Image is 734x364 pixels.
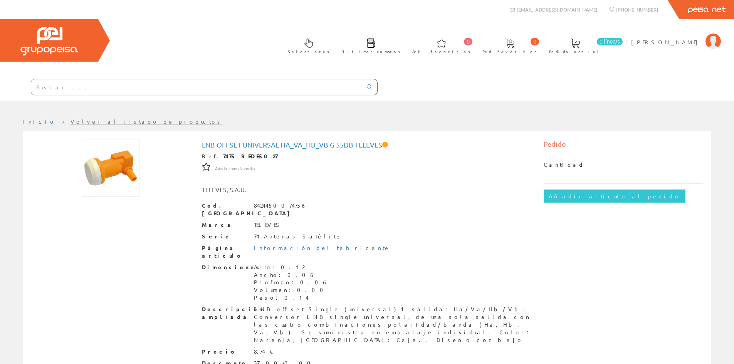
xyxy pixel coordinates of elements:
div: 74 Antenas Satélite [254,233,342,240]
span: Descripción ampliada [202,305,248,321]
h1: Lnb Offset Universal Ha_va_hb_vb G 55db Televes [202,141,532,149]
a: Volver al listado de productos [71,118,223,125]
span: Ped. favoritos [482,48,537,55]
img: Foto artículo Lnb Offset Universal Ha_va_hb_vb G 55db Televes (150x150) [82,139,139,197]
span: Cod. [GEOGRAPHIC_DATA] [202,202,248,217]
input: Añadir artículo al pedido [544,190,685,203]
div: TELEVES [254,221,283,229]
div: Ref. [202,153,532,160]
span: [PHONE_NUMBER] [616,6,658,13]
div: 8424450074756 [254,202,307,210]
span: Añadir como favorito [215,166,255,172]
strong: 7475 REDE5027 [223,153,277,159]
div: Peso: 0.14 [254,294,328,302]
span: Art. favoritos [412,48,470,55]
div: TELEVES, S.A.U. [196,185,396,194]
a: [PERSON_NAME] [631,32,721,39]
span: Selectores [288,48,329,55]
input: Buscar ... [31,79,362,95]
a: Inicio [23,118,56,125]
span: Pedido actual [549,48,601,55]
div: Pedido [544,139,703,153]
span: 0 línea/s [597,38,623,45]
span: 0 [531,38,539,45]
span: Últimas compras [341,48,400,55]
img: Grupo Peisa [20,27,78,55]
div: Profundo: 0.06 [254,278,328,286]
span: [PERSON_NAME] [631,38,702,46]
div: Ancho: 0.06 [254,271,328,279]
a: Añadir como favorito [215,164,255,171]
span: Serie [202,233,248,240]
div: Alto: 0.12 [254,263,328,271]
div: 8,74 € [254,348,274,356]
span: Dimensiones [202,263,248,271]
span: [EMAIL_ADDRESS][DOMAIN_NAME] [517,6,597,13]
span: Marca [202,221,248,229]
span: Página artículo [202,244,248,260]
div: Volumen: 0.00 [254,286,328,294]
a: Información del fabricante [254,244,390,251]
span: Precio [202,348,248,356]
a: Selectores [280,32,333,59]
label: Cantidad [544,161,585,169]
span: 0 [464,38,472,45]
a: Últimas compras [334,32,404,59]
div: LNB offset Single (universal) 1 salida: Ha/Va/Hb/Vb. Conversor LNB single universal, de una sola ... [254,305,532,344]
